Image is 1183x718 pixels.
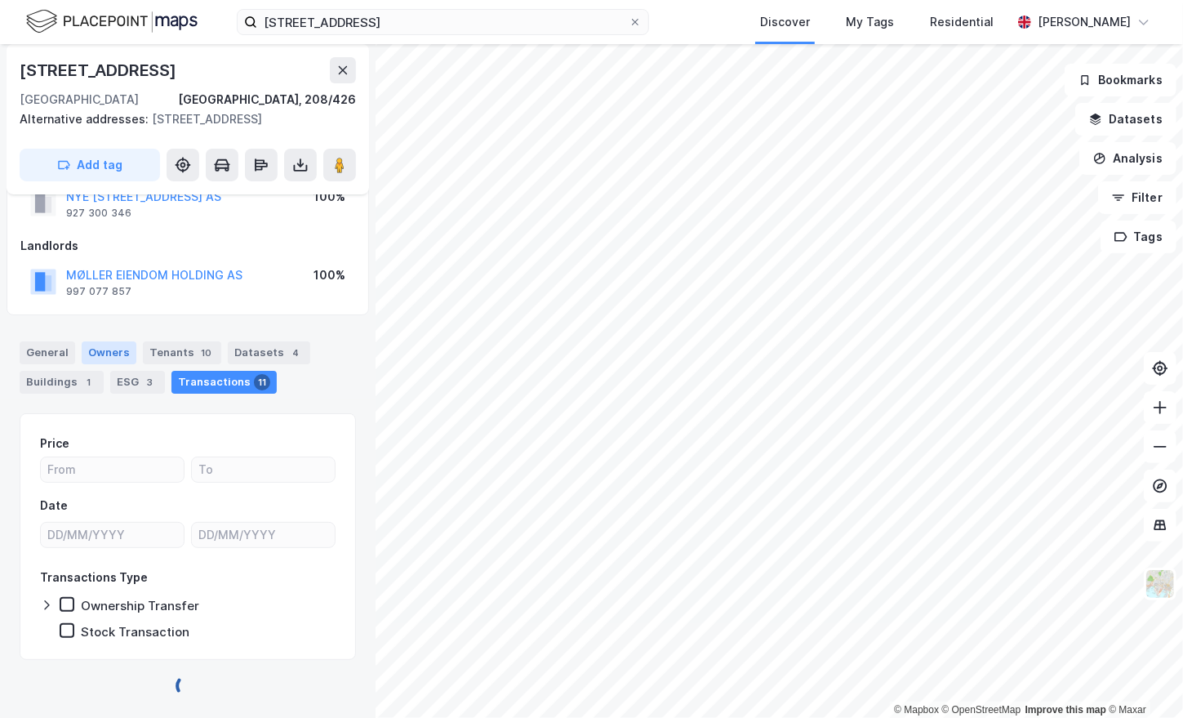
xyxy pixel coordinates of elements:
[894,704,939,716] a: Mapbox
[81,374,97,390] div: 1
[1101,640,1183,718] div: Chatt-widget
[40,434,69,453] div: Price
[20,149,160,181] button: Add tag
[26,7,198,36] img: logo.f888ab2527a4732fd821a326f86c7f29.svg
[81,624,189,640] div: Stock Transaction
[40,496,68,515] div: Date
[257,10,629,34] input: Search by address, cadastre, landlords, tenants or people
[66,207,131,220] div: 927 300 346
[192,457,335,482] input: To
[143,341,221,364] div: Tenants
[82,341,136,364] div: Owners
[1038,12,1131,32] div: [PERSON_NAME]
[1101,640,1183,718] iframe: Chat Widget
[846,12,894,32] div: My Tags
[66,285,131,298] div: 997 077 857
[1025,704,1106,716] a: Improve this map
[20,341,75,364] div: General
[20,371,104,394] div: Buildings
[760,12,810,32] div: Discover
[314,187,345,207] div: 100%
[20,109,343,129] div: [STREET_ADDRESS]
[142,374,158,390] div: 3
[40,568,148,587] div: Transactions Type
[41,457,184,482] input: From
[20,112,152,126] span: Alternative addresses:
[287,345,304,361] div: 4
[1101,221,1176,253] button: Tags
[175,673,201,699] img: spinner.a6d8c91a73a9ac5275cf975e30b51cfb.svg
[228,341,310,364] div: Datasets
[192,523,335,547] input: DD/MM/YYYY
[1075,103,1176,136] button: Datasets
[1065,64,1176,96] button: Bookmarks
[198,345,215,361] div: 10
[254,374,270,390] div: 11
[81,598,199,613] div: Ownership Transfer
[942,704,1021,716] a: OpenStreetMap
[41,523,184,547] input: DD/MM/YYYY
[20,90,139,109] div: [GEOGRAPHIC_DATA]
[171,371,277,394] div: Transactions
[20,57,180,83] div: [STREET_ADDRESS]
[178,90,356,109] div: [GEOGRAPHIC_DATA], 208/426
[110,371,165,394] div: ESG
[314,265,345,285] div: 100%
[930,12,994,32] div: Residential
[1145,569,1176,600] img: Z
[20,236,355,256] div: Landlords
[1098,181,1176,214] button: Filter
[1079,142,1176,175] button: Analysis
